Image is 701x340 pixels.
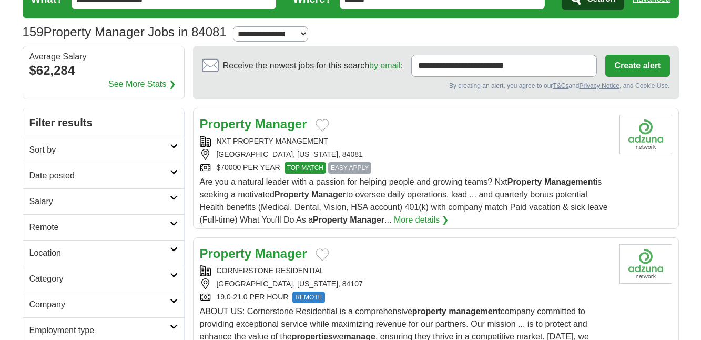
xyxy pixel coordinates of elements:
[316,248,329,261] button: Add to favorite jobs
[200,117,252,131] strong: Property
[311,190,346,199] strong: Manager
[29,53,178,61] div: Average Salary
[23,266,184,292] a: Category
[29,169,170,182] h2: Date posted
[29,221,170,234] h2: Remote
[202,81,670,91] div: By creating an alert, you agree to our and , and Cookie Use.
[200,177,608,224] span: Are you a natural leader with a passion for helping people and growing teams? Nxt is seeking a mo...
[275,190,309,199] strong: Property
[605,55,669,77] button: Create alert
[619,115,672,154] img: Company logo
[108,78,176,91] a: See More Stats ❯
[255,117,307,131] strong: Manager
[412,307,446,316] strong: property
[394,214,449,226] a: More details ❯
[29,195,170,208] h2: Salary
[619,244,672,284] img: Company logo
[223,59,403,72] span: Receive the newest jobs for this search :
[292,292,324,303] span: REMOTE
[200,136,611,147] div: NXT PROPERTY MANAGEMENT
[200,162,611,174] div: $70000 PER YEAR
[29,144,170,156] h2: Sort by
[369,61,401,70] a: by email
[200,246,252,261] strong: Property
[23,25,227,39] h1: Property Manager Jobs in 84081
[23,137,184,163] a: Sort by
[29,61,178,80] div: $62,284
[23,292,184,317] a: Company
[507,177,542,186] strong: Property
[200,292,611,303] div: 19.0-21.0 PER HOUR
[29,324,170,337] h2: Employment type
[23,240,184,266] a: Location
[29,247,170,259] h2: Location
[200,265,611,276] div: CORNERSTONE RESIDENTIAL
[449,307,501,316] strong: management
[29,298,170,311] h2: Company
[544,177,596,186] strong: Management
[313,215,348,224] strong: Property
[328,162,371,174] span: EASY APPLY
[285,162,326,174] span: TOP MATCH
[23,108,184,137] h2: Filter results
[23,23,44,42] span: 159
[579,82,619,89] a: Privacy Notice
[200,278,611,289] div: [GEOGRAPHIC_DATA], [US_STATE], 84107
[200,246,307,261] a: Property Manager
[255,246,307,261] strong: Manager
[23,163,184,188] a: Date posted
[553,82,568,89] a: T&Cs
[200,117,307,131] a: Property Manager
[29,273,170,285] h2: Category
[200,149,611,160] div: [GEOGRAPHIC_DATA], [US_STATE], 84081
[23,214,184,240] a: Remote
[350,215,384,224] strong: Manager
[23,188,184,214] a: Salary
[316,119,329,132] button: Add to favorite jobs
